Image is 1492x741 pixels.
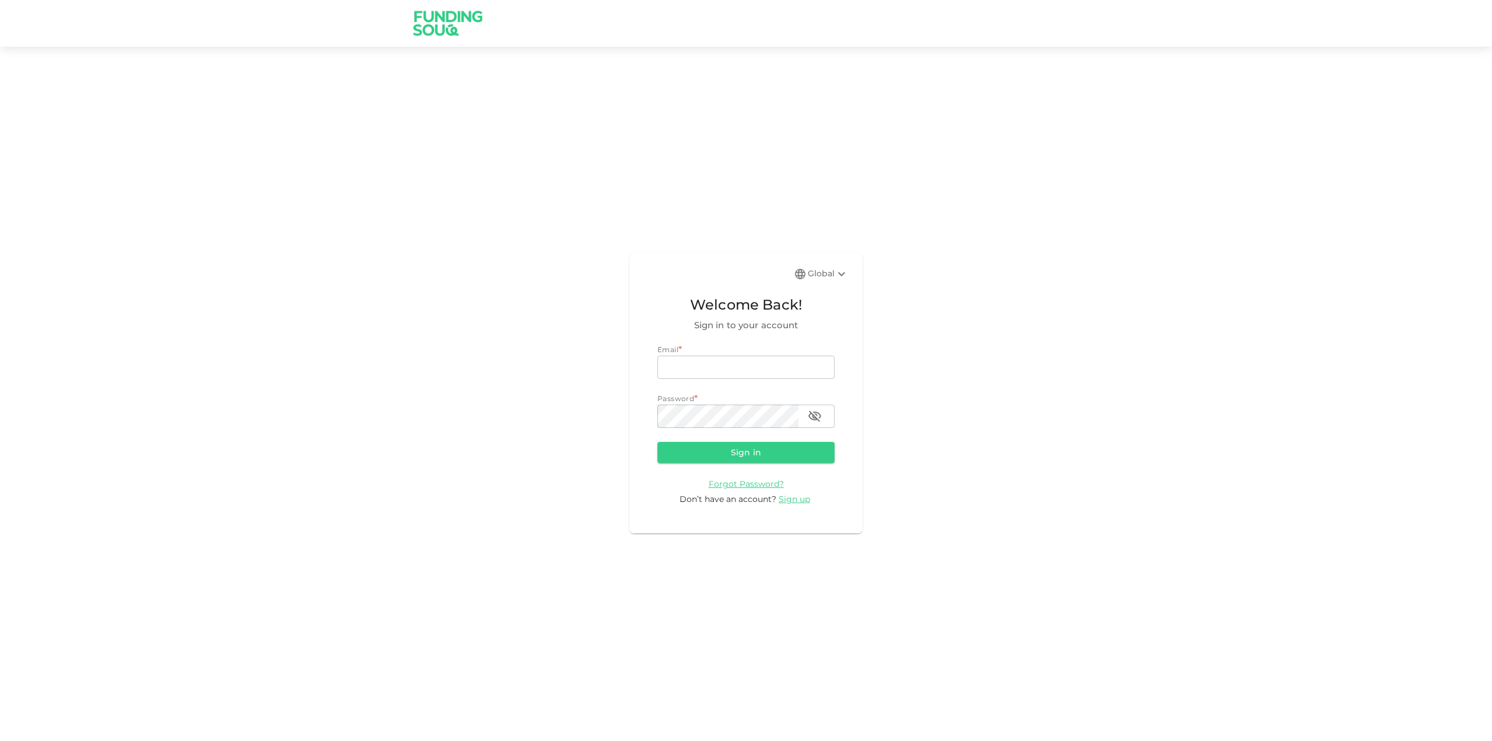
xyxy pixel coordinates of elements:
[657,356,835,379] input: email
[779,494,810,504] span: Sign up
[657,294,835,316] span: Welcome Back!
[709,478,784,489] a: Forgot Password?
[657,405,798,428] input: password
[709,479,784,489] span: Forgot Password?
[657,318,835,332] span: Sign in to your account
[657,394,694,403] span: Password
[808,267,849,281] div: Global
[657,442,835,463] button: Sign in
[657,345,678,354] span: Email
[680,494,776,504] span: Don’t have an account?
